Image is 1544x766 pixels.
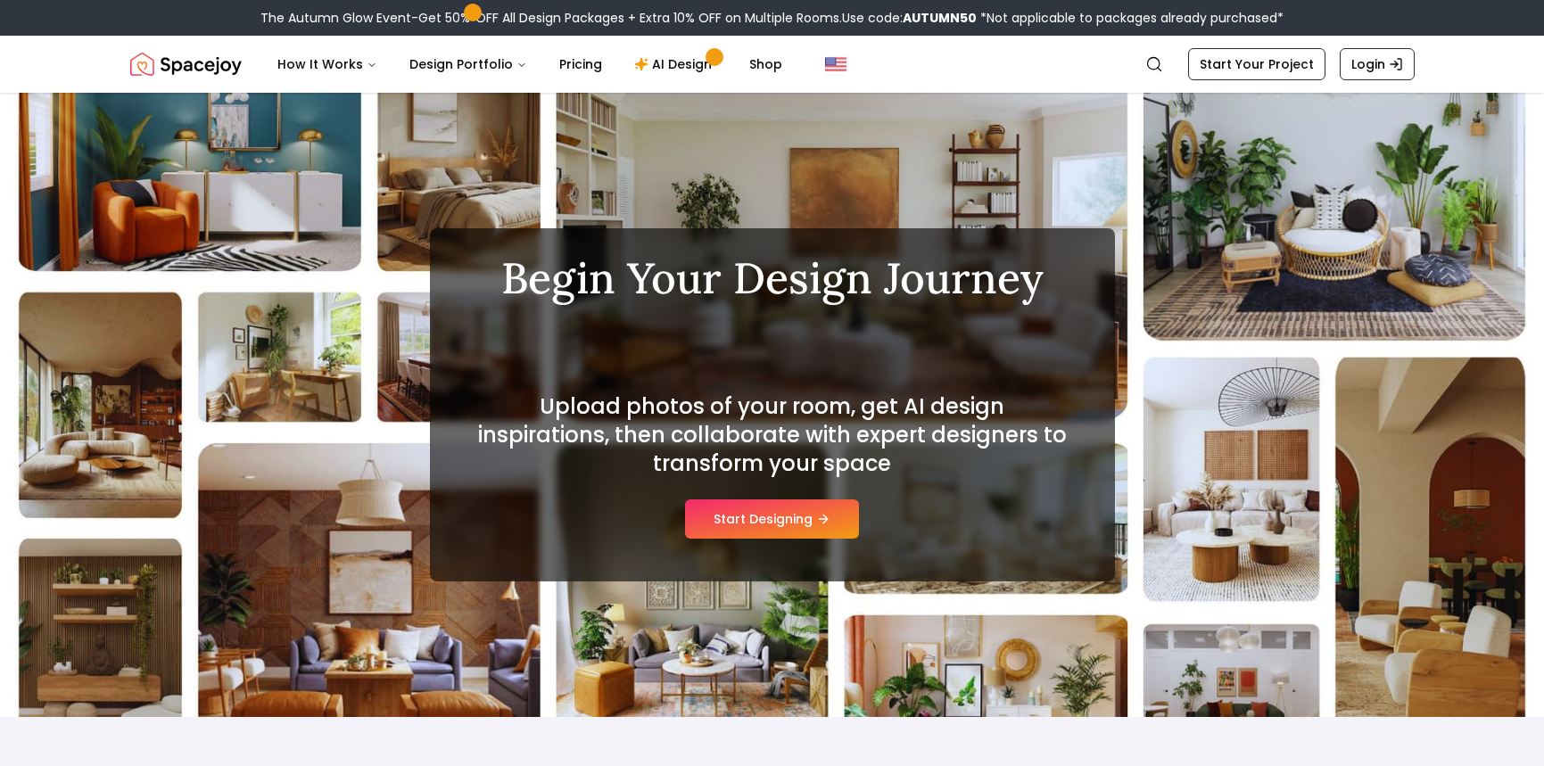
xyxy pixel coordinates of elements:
b: AUTUMN50 [903,9,977,27]
img: Spacejoy Logo [130,46,242,82]
a: AI Design [620,46,731,82]
button: Design Portfolio [395,46,541,82]
nav: Global [130,36,1415,93]
h1: Begin Your Design Journey [473,257,1072,300]
a: Start Your Project [1188,48,1325,80]
a: Spacejoy [130,46,242,82]
a: Login [1340,48,1415,80]
h2: Upload photos of your room, get AI design inspirations, then collaborate with expert designers to... [473,392,1072,478]
a: Pricing [545,46,616,82]
a: Shop [735,46,797,82]
div: The Autumn Glow Event-Get 50% OFF All Design Packages + Extra 10% OFF on Multiple Rooms. [260,9,1284,27]
span: Use code: [842,9,977,27]
span: *Not applicable to packages already purchased* [977,9,1284,27]
button: How It Works [263,46,392,82]
img: United States [825,54,846,75]
nav: Main [263,46,797,82]
button: Start Designing [685,499,859,539]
